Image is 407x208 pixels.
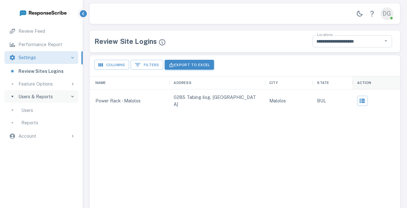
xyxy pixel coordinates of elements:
p: BUL [317,97,326,104]
a: Review Feed [4,25,78,38]
a: Performance Report [4,38,78,51]
img: logo [19,9,67,17]
a: Users [4,104,78,117]
p: Account [18,133,36,140]
button: Open [382,37,390,45]
button: Export To Excel [165,60,214,70]
p: Review Sites Logins [18,68,64,75]
div: DG [381,7,393,20]
p: 0285 Tabing ilog, [GEOGRAPHIC_DATA] [174,94,260,107]
div: State [313,76,352,89]
div: Action [352,76,400,89]
p: Settings [18,54,36,61]
div: Settings [4,51,78,64]
div: Review Site Logins [94,36,166,46]
p: Review Feed [18,28,45,35]
a: Help Center [366,7,378,20]
div: Account [4,130,78,142]
p: Performance Report [18,41,62,48]
p: Users & Reports [18,93,53,100]
div: Address [169,76,265,89]
p: Power Rack - Malolos [95,97,141,104]
div: Name [95,79,106,87]
p: Malolos [269,97,286,104]
div: Action [357,79,371,87]
div: Address [174,79,191,87]
button: Select the columns you would like displayed. [94,60,129,70]
div: Feature Options [4,78,78,90]
div: State [317,79,329,87]
p: Users [21,107,33,114]
button: Show filters [131,60,163,70]
a: Review Sites Logins [4,65,78,78]
div: City [265,76,313,89]
p: Feature Options [18,80,53,87]
div: City [269,79,278,87]
label: Locations [317,32,333,38]
p: Reports [21,119,38,126]
div: Name [90,76,169,89]
div: Users & Reports [4,90,78,103]
button: Edit Review Site Logins [357,96,368,106]
a: Reports [4,116,78,129]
